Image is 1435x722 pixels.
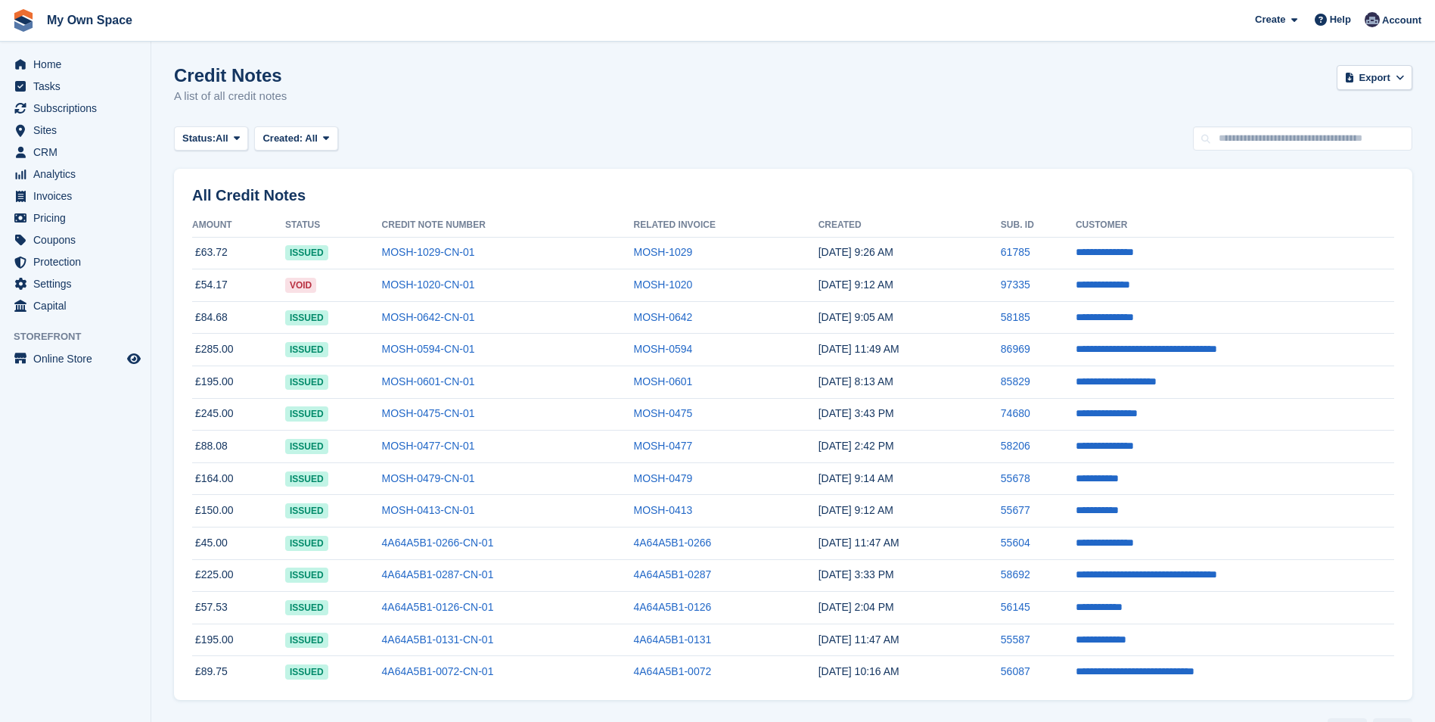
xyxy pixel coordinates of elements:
a: MOSH-1020 [633,279,692,291]
a: menu [8,229,143,251]
span: void [285,278,316,293]
a: MOSH-0479-CN-01 [382,472,475,484]
td: £285.00 [192,334,285,366]
a: 58185 [1001,311,1030,323]
span: Storefront [14,329,151,344]
td: £164.00 [192,462,285,495]
td: £150.00 [192,495,285,527]
a: menu [8,295,143,316]
th: Status [285,213,382,238]
time: 2025-05-09 14:43:04 UTC [818,407,894,419]
a: MOSH-0601 [633,375,692,387]
a: MOSH-1029-CN-01 [382,246,475,258]
th: Credit Note Number [382,213,634,238]
td: £89.75 [192,656,285,688]
a: 4A64A5B1-0126 [633,601,711,613]
time: 2025-06-03 08:05:08 UTC [818,311,893,323]
span: Account [1382,13,1421,28]
a: MOSH-1029 [633,246,692,258]
span: CRM [33,142,124,163]
time: 2025-01-21 11:47:38 UTC [818,537,899,549]
a: 86969 [1001,343,1030,355]
a: MOSH-0601-CN-01 [382,375,475,387]
a: MOSH-0594-CN-01 [382,343,475,355]
span: issued [285,664,328,680]
a: MOSH-0594 [633,343,692,355]
a: menu [8,185,143,207]
p: A list of all credit notes [174,88,287,105]
span: Home [33,54,124,75]
span: Create [1255,12,1285,27]
a: menu [8,207,143,229]
a: 55677 [1001,504,1030,516]
time: 2025-04-28 08:14:16 UTC [818,472,893,484]
span: Help [1330,12,1351,27]
span: issued [285,439,328,454]
a: My Own Space [41,8,138,33]
time: 2025-09-01 08:26:53 UTC [818,246,893,258]
a: menu [8,98,143,119]
td: £225.00 [192,559,285,592]
a: menu [8,120,143,141]
a: menu [8,142,143,163]
a: menu [8,251,143,272]
td: £63.72 [192,237,285,269]
a: MOSH-0479 [633,472,692,484]
a: MOSH-1020-CN-01 [382,279,475,291]
span: issued [285,310,328,325]
a: 55604 [1001,537,1030,549]
a: MOSH-0413-CN-01 [382,504,475,516]
span: Settings [33,273,124,294]
span: issued [285,633,328,648]
time: 2024-12-16 15:33:44 UTC [818,568,894,580]
button: Status: All [174,126,248,151]
span: Sites [33,120,124,141]
a: 58692 [1001,568,1030,580]
span: issued [285,245,328,260]
time: 2025-08-26 08:12:18 UTC [818,279,893,291]
span: issued [285,536,328,551]
a: menu [8,76,143,97]
a: Preview store [125,350,143,368]
img: stora-icon-8386f47178a22dfd0bd8f6a31ec36ba5ce8667c1dd55bd0f319d3a0aa187defe.svg [12,9,35,32]
a: 4A64A5B1-0126-CN-01 [382,601,494,613]
span: issued [285,568,328,583]
a: MOSH-0477 [633,440,692,452]
a: 4A64A5B1-0266 [633,537,711,549]
span: issued [285,375,328,390]
span: Protection [33,251,124,272]
span: All [305,132,318,144]
th: Amount [192,213,285,238]
span: issued [285,600,328,615]
a: MOSH-0475-CN-01 [382,407,475,419]
th: Customer [1076,213,1394,238]
h2: All Credit Notes [192,187,1394,204]
td: £54.17 [192,269,285,302]
img: Gary Chamberlain [1365,12,1380,27]
a: 55678 [1001,472,1030,484]
time: 2024-11-11 11:47:37 UTC [818,633,899,646]
a: 4A64A5B1-0266-CN-01 [382,537,494,549]
time: 2025-05-27 10:49:55 UTC [818,343,899,355]
span: issued [285,503,328,518]
time: 2025-05-02 13:42:28 UTC [818,440,894,452]
span: Tasks [33,76,124,97]
a: 55587 [1001,633,1030,646]
span: All [216,131,228,146]
a: MOSH-0642 [633,311,692,323]
a: 4A64A5B1-0287 [633,568,711,580]
a: menu [8,273,143,294]
span: Pricing [33,207,124,229]
td: £195.00 [192,366,285,399]
time: 2025-04-28 08:12:08 UTC [818,504,893,516]
a: 56145 [1001,601,1030,613]
button: Created: All [254,126,337,151]
a: MOSH-0413 [633,504,692,516]
td: £84.68 [192,301,285,334]
span: Online Store [33,348,124,369]
td: £57.53 [192,592,285,624]
td: £195.00 [192,624,285,656]
th: Related Invoice [633,213,818,238]
th: Sub. ID [1001,213,1076,238]
td: £45.00 [192,527,285,560]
